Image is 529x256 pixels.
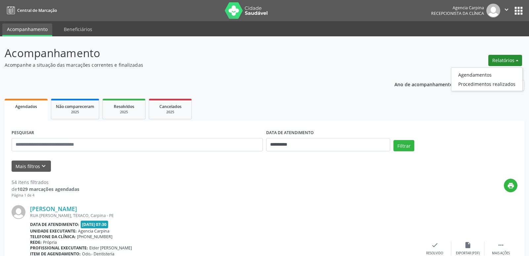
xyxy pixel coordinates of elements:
span: [PHONE_NUMBER] [77,234,112,239]
p: Acompanhe a situação das marcações correntes e finalizadas [5,61,368,68]
div: 54 itens filtrados [12,179,79,186]
i:  [497,241,505,249]
i: keyboard_arrow_down [40,163,47,170]
span: Elder [PERSON_NAME] [89,245,132,251]
ul: Relatórios [451,67,523,91]
p: Ano de acompanhamento [394,80,453,88]
span: Não compareceram [56,104,94,109]
span: Cancelados [159,104,182,109]
p: Acompanhamento [5,45,368,61]
a: Acompanhamento [2,23,52,36]
div: de [12,186,79,193]
b: Telefone da clínica: [30,234,76,239]
div: Mais ações [492,251,510,256]
span: Recepcionista da clínica [431,11,484,16]
i: print [507,182,514,189]
button: Relatórios [488,55,522,66]
a: Beneficiários [59,23,97,35]
label: DATA DE ATENDIMENTO [266,128,314,138]
b: Unidade executante: [30,228,77,234]
button: print [504,179,517,192]
span: Agendados [15,104,37,109]
div: 2025 [154,110,187,115]
div: 2025 [56,110,94,115]
b: Profissional executante: [30,245,88,251]
span: Resolvidos [114,104,134,109]
i: insert_drive_file [464,241,471,249]
div: Exportar (PDF) [456,251,480,256]
span: [DATE] 07:30 [81,221,108,228]
b: Data de atendimento: [30,222,79,227]
button: Mais filtroskeyboard_arrow_down [12,161,51,172]
button: apps [513,5,524,17]
img: img [486,4,500,18]
img: img [12,205,25,219]
span: Central de Marcação [17,8,57,13]
div: Resolvido [426,251,443,256]
div: Agencia Carpina [431,5,484,11]
button:  [500,4,513,18]
span: Própria [43,239,57,245]
i: check [431,241,438,249]
button: Filtrar [393,140,414,151]
a: Procedimentos realizados [451,79,522,89]
a: Central de Marcação [5,5,57,16]
div: RUA [PERSON_NAME], TEXACO, Carpina - PE [30,213,418,218]
a: [PERSON_NAME] [30,205,77,212]
label: PESQUISAR [12,128,34,138]
a: Agendamentos [451,70,522,79]
i:  [503,6,510,13]
div: Página 1 de 4 [12,193,79,198]
strong: 1029 marcações agendadas [17,186,79,192]
div: 2025 [107,110,141,115]
span: Agencia Carpina [78,228,109,234]
b: Rede: [30,239,42,245]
